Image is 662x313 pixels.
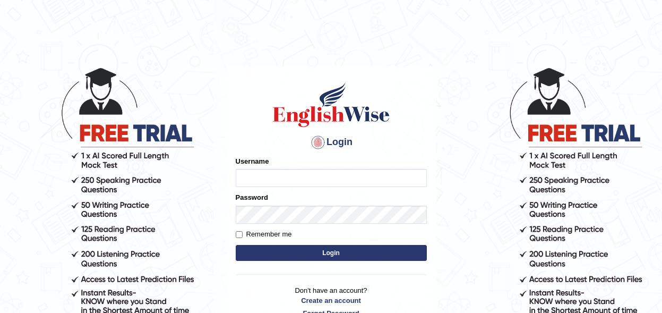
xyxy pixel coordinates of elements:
[236,295,427,306] a: Create an account
[236,231,243,238] input: Remember me
[236,245,427,261] button: Login
[236,156,269,166] label: Username
[236,229,292,240] label: Remember me
[271,81,392,129] img: Logo of English Wise sign in for intelligent practice with AI
[236,134,427,151] h4: Login
[236,192,268,202] label: Password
